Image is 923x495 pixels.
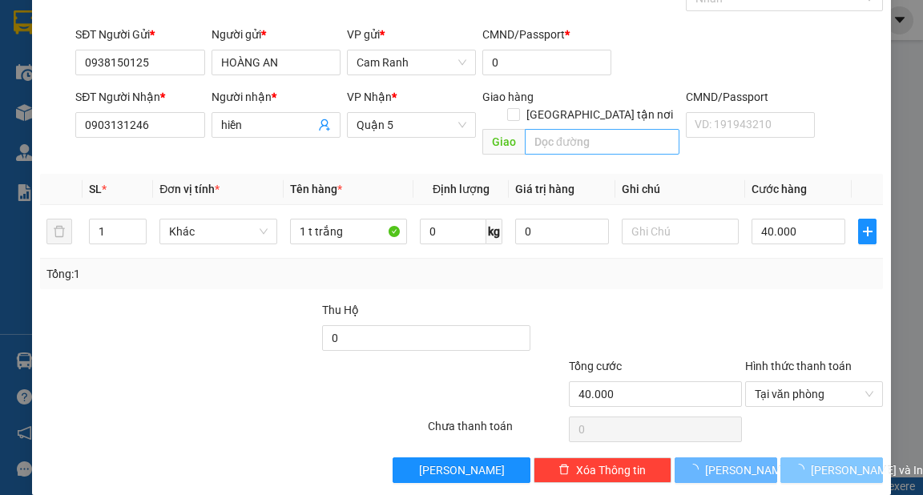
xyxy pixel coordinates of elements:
div: SĐT Người Gửi [75,26,204,43]
span: Giá trị hàng [515,183,574,195]
span: Tên hàng [290,183,342,195]
span: loading [687,464,705,475]
button: [PERSON_NAME] và In [780,457,883,483]
button: delete [46,219,72,244]
button: deleteXóa Thông tin [534,457,671,483]
span: loading [793,464,811,475]
input: Ghi Chú [622,219,740,244]
span: [GEOGRAPHIC_DATA] tận nơi [520,106,679,123]
span: Cước hàng [752,183,807,195]
b: Trà Lan Viên - Gửi khách hàng [99,23,159,182]
span: [PERSON_NAME] [705,461,791,479]
span: kg [486,219,502,244]
span: Thu Hộ [322,304,359,316]
img: logo.jpg [174,20,212,58]
span: plus [859,225,875,238]
span: Cam Ranh [357,50,466,74]
button: plus [858,219,876,244]
input: 0 [515,219,609,244]
div: SĐT Người Nhận [75,88,204,106]
input: VD: Bàn, Ghế [290,219,408,244]
span: delete [558,464,570,477]
span: Đơn vị tính [159,183,220,195]
input: Dọc đường [525,129,679,155]
span: Tại văn phòng [755,382,873,406]
span: Tổng cước [569,360,622,372]
span: Xóa Thông tin [576,461,646,479]
span: Giao [482,129,525,155]
span: Quận 5 [357,113,466,137]
span: Giao hàng [482,91,534,103]
span: Khác [169,219,268,243]
label: Hình thức thanh toán [745,360,852,372]
span: [PERSON_NAME] [419,461,505,479]
button: [PERSON_NAME] [393,457,530,483]
span: SL [89,183,102,195]
span: user-add [318,119,331,131]
div: VP gửi [347,26,476,43]
div: CMND/Passport [686,88,815,106]
div: CMND/Passport [482,26,611,43]
div: Tổng: 1 [46,265,357,283]
th: Ghi chú [615,174,746,205]
b: [DOMAIN_NAME] [135,61,220,74]
span: VP Nhận [347,91,392,103]
span: [PERSON_NAME] và In [811,461,923,479]
div: Chưa thanh toán [426,417,567,445]
div: Người nhận [212,88,341,106]
button: [PERSON_NAME] [675,457,777,483]
div: Người gửi [212,26,341,43]
b: Trà Lan Viên [20,103,58,179]
li: (c) 2017 [135,76,220,96]
span: Định lượng [433,183,490,195]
